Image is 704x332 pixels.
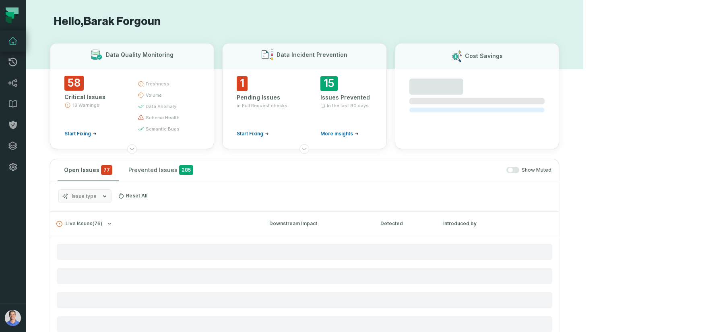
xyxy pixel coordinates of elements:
[237,76,248,91] span: 1
[101,165,112,175] span: critical issues and errors combined
[237,131,269,137] a: Start Fixing
[50,15,559,29] h1: Hello, Barak Forgoun
[320,131,359,137] a: More insights
[50,43,214,149] button: Data Quality Monitoring58Critical Issues18 WarningsStart Fixingfreshnessvolumedata anomalyschema ...
[64,93,123,101] div: Critical Issues
[203,167,551,174] div: Show Muted
[380,220,429,227] div: Detected
[146,114,180,121] span: schema health
[320,131,353,137] span: More insights
[269,220,366,227] div: Downstream Impact
[443,220,516,227] div: Introduced by
[72,102,99,108] span: 18 Warnings
[327,102,369,109] span: In the last 90 days
[395,43,559,149] button: Cost Savings
[146,103,176,110] span: data anomaly
[146,92,162,98] span: volume
[237,93,288,102] div: Pending Issues
[56,221,102,227] span: Live Issues ( 76 )
[58,189,111,203] button: Issue type
[146,126,180,132] span: semantic bugs
[237,102,287,109] span: in Pull Request checks
[5,310,21,326] img: avatar of Barak Forgoun
[115,189,151,202] button: Reset All
[58,159,119,181] button: Open Issues
[72,193,97,199] span: Issue type
[122,159,200,181] button: Prevented Issues
[64,131,97,137] a: Start Fixing
[277,51,347,59] h3: Data Incident Prevention
[320,76,338,91] span: 15
[64,131,91,137] span: Start Fixing
[64,76,84,91] span: 58
[320,93,372,102] div: Issues Prevented
[237,131,263,137] span: Start Fixing
[146,81,169,87] span: freshness
[179,165,193,175] span: 285
[56,221,255,227] button: Live Issues(76)
[465,52,503,60] h3: Cost Savings
[106,51,173,59] h3: Data Quality Monitoring
[222,43,386,149] button: Data Incident Prevention1Pending Issuesin Pull Request checksStart Fixing15Issues PreventedIn the...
